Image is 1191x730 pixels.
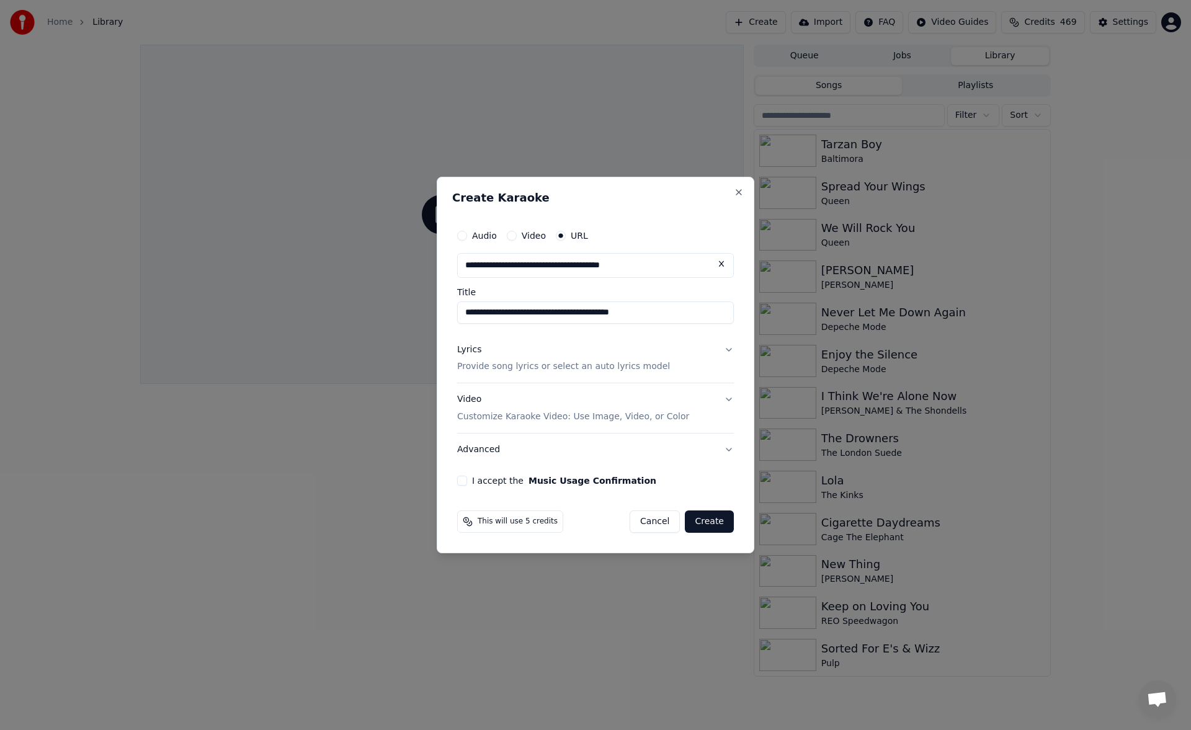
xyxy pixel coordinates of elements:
span: This will use 5 credits [478,517,558,527]
label: Title [457,288,734,296]
button: VideoCustomize Karaoke Video: Use Image, Video, or Color [457,384,734,434]
button: LyricsProvide song lyrics or select an auto lyrics model [457,334,734,383]
label: Audio [472,231,497,240]
p: Customize Karaoke Video: Use Image, Video, or Color [457,411,689,423]
label: Video [522,231,546,240]
h2: Create Karaoke [452,192,739,203]
button: Create [685,510,734,533]
button: Advanced [457,434,734,466]
div: Lyrics [457,344,481,356]
button: Cancel [630,510,680,533]
div: Video [457,394,689,424]
button: I accept the [529,476,656,485]
label: URL [571,231,588,240]
p: Provide song lyrics or select an auto lyrics model [457,361,670,373]
label: I accept the [472,476,656,485]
